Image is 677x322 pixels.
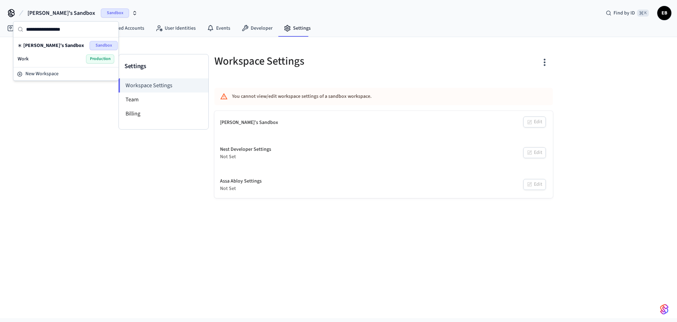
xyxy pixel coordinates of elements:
div: You cannot view/edit workspace settings of a sandbox workspace. [232,90,494,103]
img: SeamLogoGradient.69752ec5.svg [660,304,669,315]
li: Team [119,93,208,107]
span: ЕВ [658,7,671,19]
span: [PERSON_NAME]'s Sandbox [28,9,95,17]
div: Not Set [220,185,262,192]
span: ⌘ K [637,10,649,17]
a: Events [201,22,236,35]
div: Not Set [220,153,271,161]
li: Workspace Settings [118,78,208,93]
span: New Workspace [25,70,59,78]
a: User Identities [150,22,201,35]
span: Sandbox [101,8,129,18]
a: Devices [1,22,38,35]
li: Billing [119,107,208,121]
button: ЕВ [657,6,671,20]
div: [PERSON_NAME]'s Sandbox [220,119,278,126]
a: Settings [278,22,316,35]
h3: Settings [124,61,203,71]
span: [PERSON_NAME]'s Sandbox [23,42,84,49]
div: Find by ID⌘ K [600,7,654,19]
span: Sandbox [90,41,118,50]
span: Find by ID [614,10,635,17]
a: Developer [236,22,278,35]
span: Work [18,55,29,62]
div: Assa Abloy Settings [220,178,262,185]
div: Nest Developer Settings [220,146,271,153]
button: New Workspace [14,68,118,80]
h5: Workspace Settings [214,54,379,68]
div: Suggestions [13,37,118,67]
span: Production [86,54,114,64]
